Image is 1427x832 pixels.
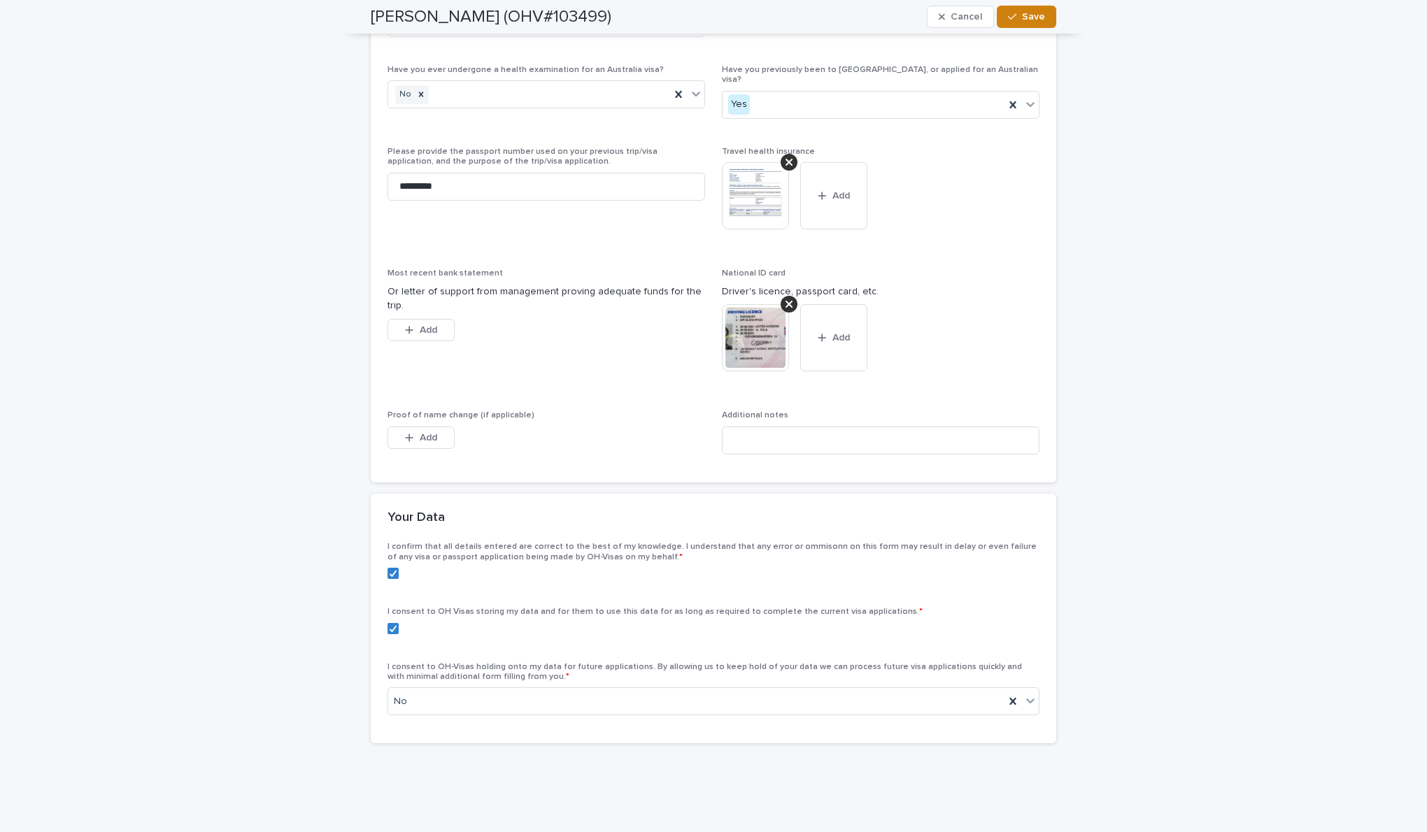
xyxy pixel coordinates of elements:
[420,433,437,443] span: Add
[728,94,750,115] div: Yes
[388,608,923,616] span: I consent to OH Visas storing my data and for them to use this data for as long as required to co...
[371,7,611,27] h2: [PERSON_NAME] (OHV#103499)
[388,663,1022,681] span: I consent to OH-Visas holding onto my data for future applications. By allowing us to keep hold o...
[800,304,867,371] button: Add
[420,325,437,335] span: Add
[388,148,658,166] span: Please provide the passport number used on your previous trip/visa application, and the purpose o...
[388,66,664,74] span: Have you ever undergone a health examination for an Australia visa?
[722,269,786,278] span: National ID card
[388,411,534,419] span: Proof of name change (if applicable)
[951,12,982,22] span: Cancel
[388,319,455,341] button: Add
[997,6,1056,28] button: Save
[722,66,1038,84] span: Have you previously been to [GEOGRAPHIC_DATA], or applied for an Australian visa?
[722,411,788,419] span: Additional notes
[722,285,1039,299] p: Driver's licence, passport card, etc.
[832,333,850,343] span: Add
[388,543,1037,561] span: I confirm that all details entered are correct to the best of my knowledge. I understand that any...
[388,285,705,314] p: Or letter of support from management proving adequate funds for the trip.
[395,85,413,104] div: No
[722,148,815,156] span: Travel health insurance
[832,191,850,201] span: Add
[1022,12,1045,22] span: Save
[388,510,445,526] h2: Your Data
[388,269,503,278] span: Most recent bank statement
[800,162,867,229] button: Add
[927,6,994,28] button: Cancel
[394,694,407,709] span: No
[388,426,455,449] button: Add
